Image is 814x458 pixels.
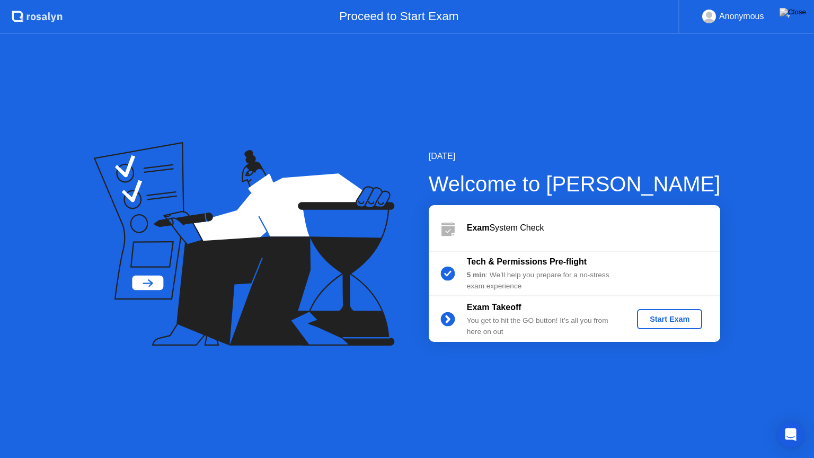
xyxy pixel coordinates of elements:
div: You get to hit the GO button! It’s all you from here on out [467,315,620,337]
div: System Check [467,222,720,234]
img: Close [780,8,806,16]
div: Open Intercom Messenger [778,422,803,447]
b: 5 min [467,271,486,279]
div: : We’ll help you prepare for a no-stress exam experience [467,270,620,292]
div: Anonymous [719,10,764,23]
b: Tech & Permissions Pre-flight [467,257,587,266]
b: Exam [467,223,490,232]
div: Start Exam [641,315,698,323]
div: [DATE] [429,150,721,163]
button: Start Exam [637,309,702,329]
b: Exam Takeoff [467,303,521,312]
div: Welcome to [PERSON_NAME] [429,168,721,200]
